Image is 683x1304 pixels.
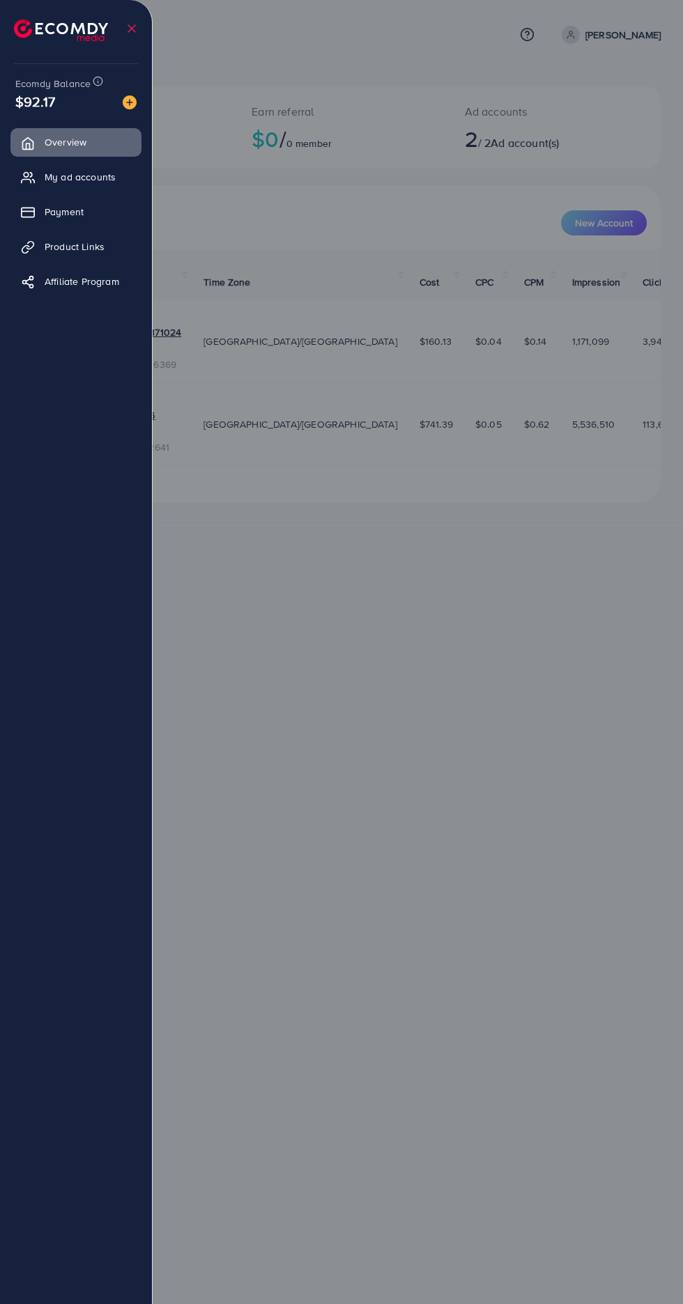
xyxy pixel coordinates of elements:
[10,163,141,191] a: My ad accounts
[624,1241,673,1294] iframe: Chat
[14,20,108,41] img: logo
[10,128,141,156] a: Overview
[123,95,137,109] img: image
[10,198,141,226] a: Payment
[10,267,141,295] a: Affiliate Program
[45,170,116,184] span: My ad accounts
[10,233,141,261] a: Product Links
[45,240,105,254] span: Product Links
[45,274,119,288] span: Affiliate Program
[45,205,84,219] span: Payment
[15,91,55,111] span: $92.17
[45,135,86,149] span: Overview
[15,77,91,91] span: Ecomdy Balance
